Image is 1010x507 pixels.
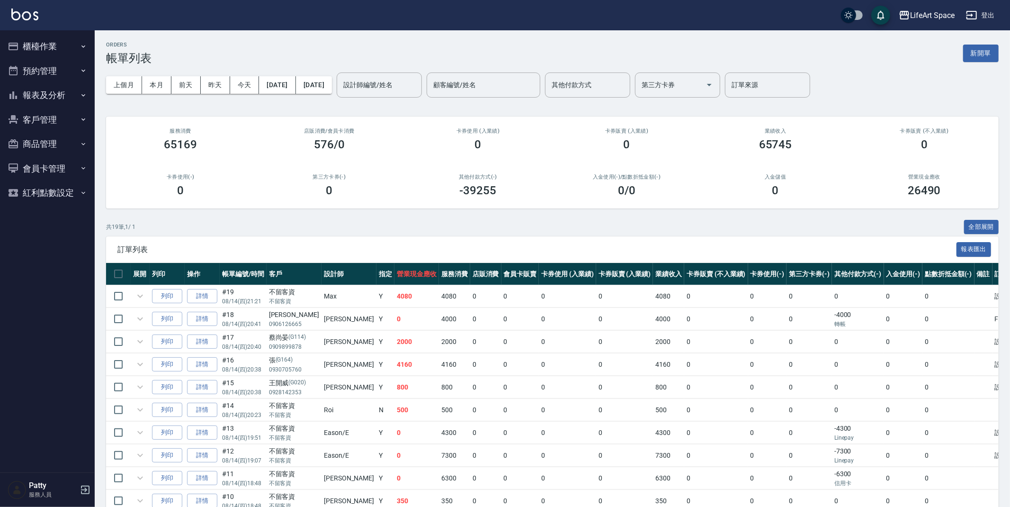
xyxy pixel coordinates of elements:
[748,285,787,308] td: 0
[922,399,974,421] td: 0
[963,48,999,57] a: 新開單
[8,480,27,499] img: Person
[684,353,748,376] td: 0
[832,444,884,467] td: -7300
[922,444,974,467] td: 0
[187,380,217,395] a: 詳情
[787,263,832,285] th: 第三方卡券(-)
[787,331,832,353] td: 0
[394,308,439,330] td: 0
[269,469,319,479] div: 不留客資
[269,333,319,343] div: 蔡尚晏
[832,263,884,285] th: 其他付款方式(-)
[4,181,91,205] button: 紅利點數設定
[684,399,748,421] td: 0
[470,331,501,353] td: 0
[259,76,295,94] button: [DATE]
[908,184,941,197] h3: 26490
[187,426,217,440] a: 詳情
[787,308,832,330] td: 0
[884,353,923,376] td: 0
[394,353,439,376] td: 4160
[269,492,319,502] div: 不留客資
[501,376,539,398] td: 0
[596,467,653,489] td: 0
[220,353,267,376] td: #16
[266,174,392,180] h2: 第三方卡券(-)
[152,289,182,304] button: 列印
[884,422,923,444] td: 0
[884,308,923,330] td: 0
[220,376,267,398] td: #15
[501,285,539,308] td: 0
[152,426,182,440] button: 列印
[653,331,684,353] td: 2000
[563,174,689,180] h2: 入金使用(-) /點數折抵金額(-)
[222,365,264,374] p: 08/14 (四) 20:38
[376,331,394,353] td: Y
[322,399,376,421] td: Roi
[832,422,884,444] td: -4300
[415,174,541,180] h2: 其他付款方式(-)
[376,444,394,467] td: Y
[922,467,974,489] td: 0
[222,388,264,397] p: 08/14 (四) 20:38
[4,59,91,83] button: 預約管理
[269,297,319,306] p: 不留客資
[106,52,152,65] h3: 帳單列表
[596,444,653,467] td: 0
[394,399,439,421] td: 500
[832,376,884,398] td: 0
[142,76,171,94] button: 本月
[596,422,653,444] td: 0
[187,357,217,372] a: 詳情
[539,285,596,308] td: 0
[539,331,596,353] td: 0
[376,376,394,398] td: Y
[131,263,150,285] th: 展開
[106,42,152,48] h2: ORDERS
[177,184,184,197] h3: 0
[117,245,956,254] span: 訂單列表
[322,353,376,376] td: [PERSON_NAME]
[470,399,501,421] td: 0
[748,353,787,376] td: 0
[106,223,135,231] p: 共 19 筆, 1 / 1
[684,422,748,444] td: 0
[922,422,974,444] td: 0
[684,263,748,285] th: 卡券販賣 (不入業績)
[884,444,923,467] td: 0
[222,479,264,488] p: 08/14 (四) 18:48
[276,355,293,365] p: (G164)
[185,263,220,285] th: 操作
[596,285,653,308] td: 0
[322,285,376,308] td: Max
[376,263,394,285] th: 指定
[624,138,630,151] h3: 0
[117,128,243,134] h3: 服務消費
[394,285,439,308] td: 4080
[269,434,319,442] p: 不留客資
[4,132,91,156] button: 商品管理
[439,308,470,330] td: 4000
[684,331,748,353] td: 0
[269,310,319,320] div: [PERSON_NAME]
[787,422,832,444] td: 0
[439,263,470,285] th: 服務消費
[269,365,319,374] p: 0930705760
[653,399,684,421] td: 500
[230,76,259,94] button: 今天
[748,308,787,330] td: 0
[269,320,319,328] p: 0906126665
[653,285,684,308] td: 4080
[220,285,267,308] td: #19
[4,34,91,59] button: 櫃檯作業
[152,380,182,395] button: 列印
[748,422,787,444] td: 0
[921,138,928,151] h3: 0
[596,331,653,353] td: 0
[922,263,974,285] th: 點數折抵金額(-)
[501,331,539,353] td: 0
[748,399,787,421] td: 0
[470,467,501,489] td: 0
